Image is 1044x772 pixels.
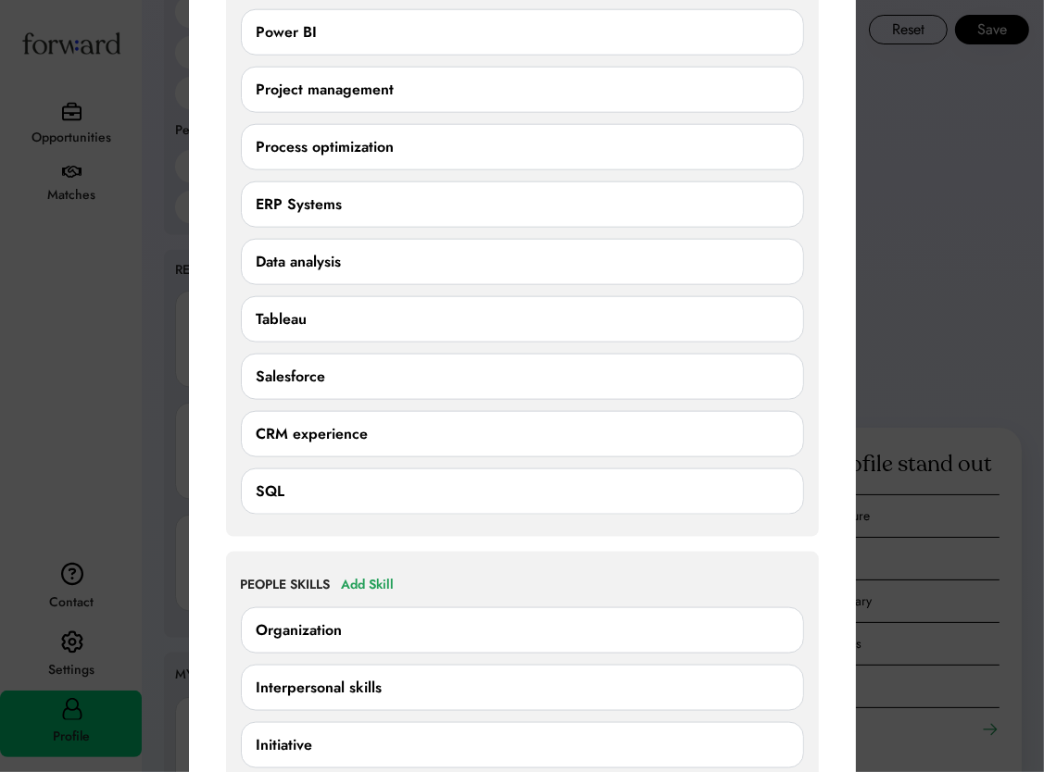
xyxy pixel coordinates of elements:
div: ERP Systems [257,193,343,216]
div: SQL [257,480,285,503]
div: Initiative [257,734,313,756]
div: Power BI [257,21,318,44]
div: Data analysis [257,251,342,273]
div: Interpersonal skills [257,677,383,699]
div: Add Skill [342,574,395,596]
div: CRM experience [257,423,369,445]
div: Tableau [257,308,308,330]
div: Organization [257,619,343,641]
div: Project management [257,79,395,101]
div: Salesforce [257,366,326,388]
div: Process optimization [257,136,395,158]
div: PEOPLE SKILLS [241,576,331,594]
